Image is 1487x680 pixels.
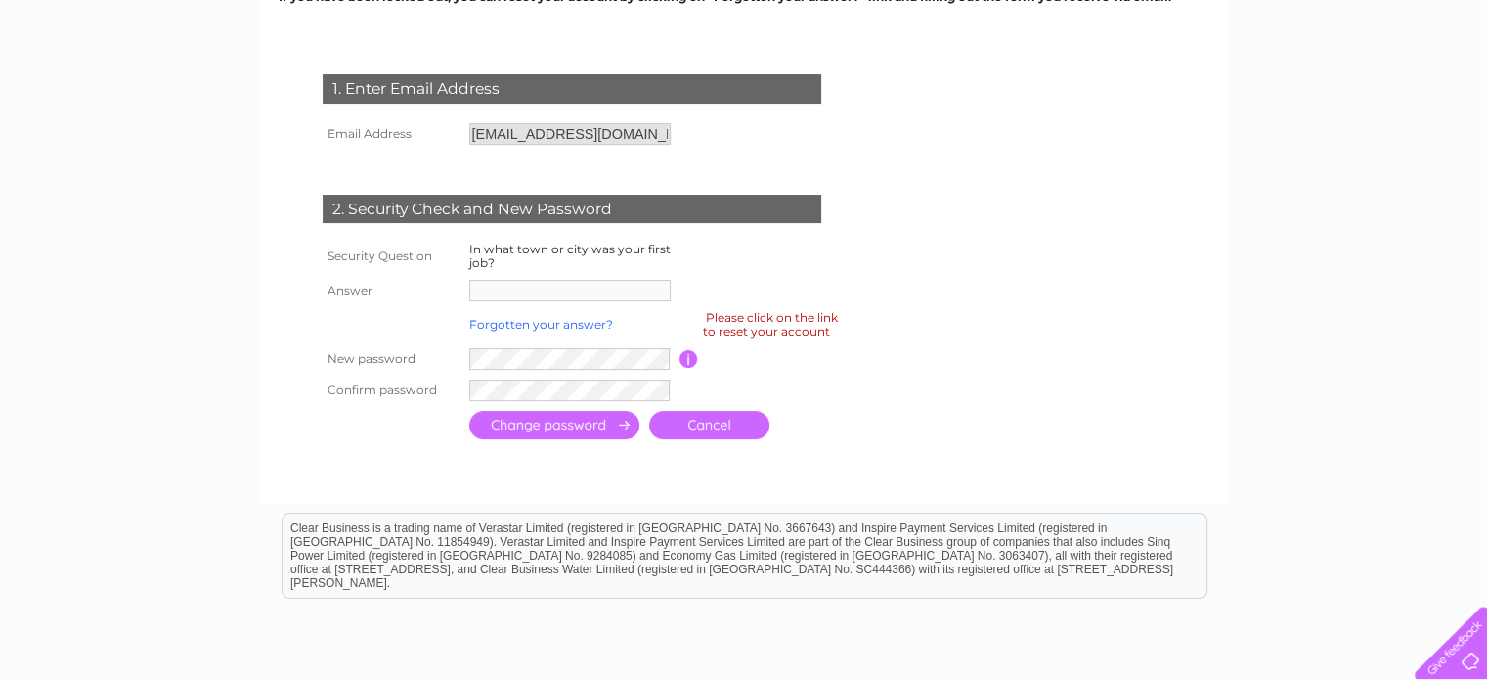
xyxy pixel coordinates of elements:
[679,350,698,368] input: Information
[703,307,838,341] div: Please click on the link to reset your account
[1118,10,1253,34] a: 0333 014 3131
[1427,83,1475,98] a: Contact
[52,51,152,111] img: logo.png
[1262,83,1305,98] a: Energy
[1213,83,1250,98] a: Water
[469,242,671,270] label: In what town or city was your first job?
[283,11,1206,95] div: Clear Business is a trading name of Verastar Limited (registered in [GEOGRAPHIC_DATA] No. 3667643...
[469,411,639,439] input: Submit
[323,74,821,104] div: 1. Enter Email Address
[318,275,464,306] th: Answer
[318,343,464,375] th: New password
[1387,83,1416,98] a: Blog
[649,411,769,439] a: Cancel
[323,195,821,224] div: 2. Security Check and New Password
[318,375,464,406] th: Confirm password
[318,118,464,150] th: Email Address
[1317,83,1376,98] a: Telecoms
[318,238,464,275] th: Security Question
[469,317,613,332] a: Forgotten your answer?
